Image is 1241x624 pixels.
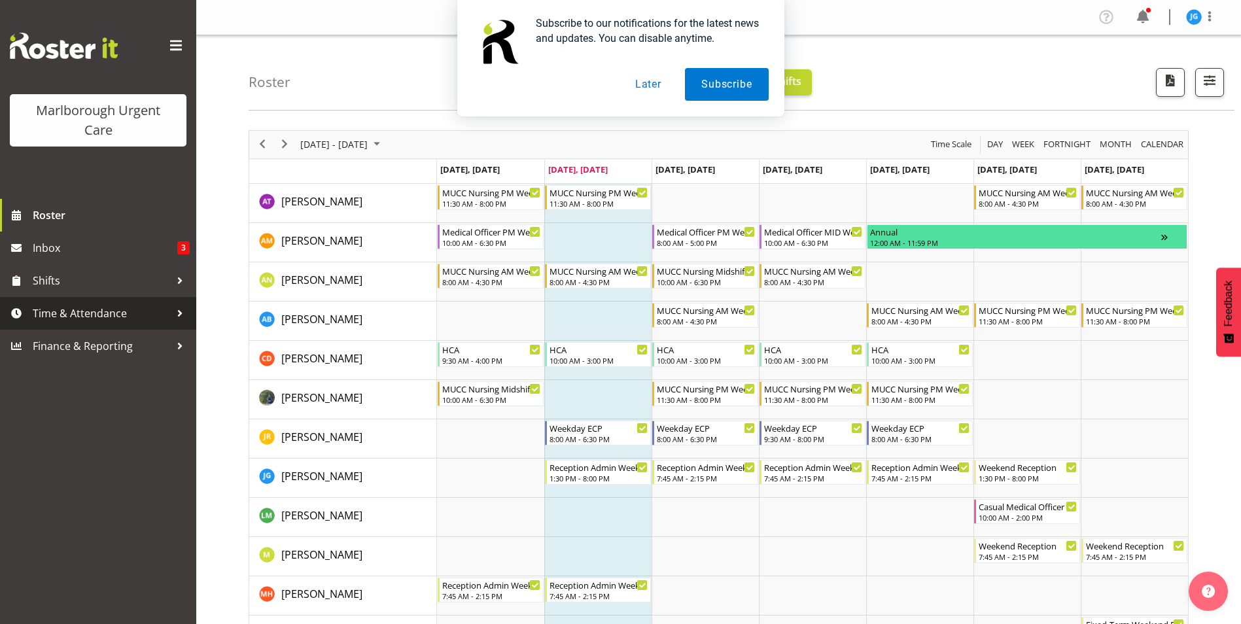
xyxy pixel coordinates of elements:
[870,225,1161,238] div: Annual
[974,460,1080,485] div: Josephine Godinez"s event - Weekend Reception Begin From Saturday, October 11, 2025 at 1:30:00 PM...
[1216,268,1241,356] button: Feedback - Show survey
[251,131,273,158] div: previous period
[438,264,544,288] div: Alysia Newman-Woods"s event - MUCC Nursing AM Weekday Begin From Monday, October 6, 2025 at 8:00:...
[438,224,544,249] div: Alexandra Madigan"s event - Medical Officer PM Weekday Begin From Monday, October 6, 2025 at 10:0...
[974,185,1080,210] div: Agnes Tyson"s event - MUCC Nursing AM Weekends Begin From Saturday, October 11, 2025 at 8:00:00 A...
[23,101,173,140] div: Marlborough Urgent Care
[867,224,1187,249] div: Alexandra Madigan"s event - Annual Begin From Friday, October 10, 2025 at 12:00:00 AM GMT+13:00 E...
[281,311,362,327] a: [PERSON_NAME]
[281,469,362,483] span: [PERSON_NAME]
[249,223,437,262] td: Alexandra Madigan resource
[442,591,540,601] div: 7:45 AM - 2:15 PM
[276,136,294,152] button: Next
[870,237,1161,248] div: 12:00 AM - 11:59 PM
[473,16,525,68] img: notification icon
[550,421,648,434] div: Weekday ECP
[281,194,362,209] a: [PERSON_NAME]
[657,237,755,248] div: 8:00 AM - 5:00 PM
[281,312,362,326] span: [PERSON_NAME]
[985,136,1005,152] button: Timeline Day
[281,351,362,366] a: [PERSON_NAME]
[550,264,648,277] div: MUCC Nursing AM Weekday
[764,473,862,483] div: 7:45 AM - 2:15 PM
[986,136,1004,152] span: Day
[545,460,651,485] div: Josephine Godinez"s event - Reception Admin Weekday PM Begin From Tuesday, October 7, 2025 at 1:3...
[545,342,651,367] div: Cordelia Davies"s event - HCA Begin From Tuesday, October 7, 2025 at 10:00:00 AM GMT+13:00 Ends A...
[1139,136,1186,152] button: Month
[760,460,865,485] div: Josephine Godinez"s event - Reception Admin Weekday AM Begin From Thursday, October 9, 2025 at 7:...
[442,578,540,591] div: Reception Admin Weekday AM
[1010,136,1037,152] button: Timeline Week
[657,277,755,287] div: 10:00 AM - 6:30 PM
[657,264,755,277] div: MUCC Nursing Midshift
[764,421,862,434] div: Weekday ECP
[657,355,755,366] div: 10:00 AM - 3:00 PM
[871,343,970,356] div: HCA
[1223,281,1234,326] span: Feedback
[764,237,862,248] div: 10:00 AM - 6:30 PM
[442,355,540,366] div: 9:30 AM - 4:00 PM
[281,429,362,445] a: [PERSON_NAME]
[545,185,651,210] div: Agnes Tyson"s event - MUCC Nursing PM Weekday Begin From Tuesday, October 7, 2025 at 11:30:00 AM ...
[871,355,970,366] div: 10:00 AM - 3:00 PM
[657,343,755,356] div: HCA
[442,264,540,277] div: MUCC Nursing AM Weekday
[657,303,755,317] div: MUCC Nursing AM Weekday
[1140,136,1185,152] span: calendar
[760,342,865,367] div: Cordelia Davies"s event - HCA Begin From Thursday, October 9, 2025 at 10:00:00 AM GMT+13:00 Ends ...
[1042,136,1092,152] span: Fortnight
[33,271,170,290] span: Shifts
[979,303,1077,317] div: MUCC Nursing PM Weekends
[177,241,190,254] span: 3
[1081,185,1187,210] div: Agnes Tyson"s event - MUCC Nursing AM Weekends Begin From Sunday, October 12, 2025 at 8:00:00 AM ...
[763,164,822,175] span: [DATE], [DATE]
[1098,136,1134,152] button: Timeline Month
[979,460,1077,474] div: Weekend Reception
[442,225,540,238] div: Medical Officer PM Weekday
[249,537,437,576] td: Margie Vuto resource
[442,382,540,395] div: MUCC Nursing Midshift
[440,164,500,175] span: [DATE], [DATE]
[652,224,758,249] div: Alexandra Madigan"s event - Medical Officer PM Weekday Begin From Wednesday, October 8, 2025 at 8...
[548,164,608,175] span: [DATE], [DATE]
[764,394,862,405] div: 11:30 AM - 8:00 PM
[281,508,362,523] a: [PERSON_NAME]
[33,238,177,258] span: Inbox
[254,136,271,152] button: Previous
[438,342,544,367] div: Cordelia Davies"s event - HCA Begin From Monday, October 6, 2025 at 9:30:00 AM GMT+13:00 Ends At ...
[281,273,362,287] span: [PERSON_NAME]
[867,342,973,367] div: Cordelia Davies"s event - HCA Begin From Friday, October 10, 2025 at 10:00:00 AM GMT+13:00 Ends A...
[525,16,769,46] div: Subscribe to our notifications for the latest news and updates. You can disable anytime.
[281,547,362,562] span: [PERSON_NAME]
[655,164,715,175] span: [DATE], [DATE]
[1041,136,1093,152] button: Fortnight
[871,382,970,395] div: MUCC Nursing PM Weekday
[545,578,651,602] div: Margret Hall"s event - Reception Admin Weekday AM Begin From Tuesday, October 7, 2025 at 7:45:00 ...
[281,390,362,406] a: [PERSON_NAME]
[979,198,1077,209] div: 8:00 AM - 4:30 PM
[442,186,540,199] div: MUCC Nursing PM Weekday
[977,164,1037,175] span: [DATE], [DATE]
[979,473,1077,483] div: 1:30 PM - 8:00 PM
[764,382,862,395] div: MUCC Nursing PM Weekday
[1098,136,1133,152] span: Month
[545,421,651,445] div: Jacinta Rangi"s event - Weekday ECP Begin From Tuesday, October 7, 2025 at 8:00:00 AM GMT+13:00 E...
[929,136,974,152] button: Time Scale
[442,198,540,209] div: 11:30 AM - 8:00 PM
[1086,303,1184,317] div: MUCC Nursing PM Weekends
[33,336,170,356] span: Finance & Reporting
[974,538,1080,563] div: Margie Vuto"s event - Weekend Reception Begin From Saturday, October 11, 2025 at 7:45:00 AM GMT+1...
[1086,539,1184,552] div: Weekend Reception
[281,233,362,249] a: [PERSON_NAME]
[550,473,648,483] div: 1:30 PM - 8:00 PM
[281,587,362,601] span: [PERSON_NAME]
[1086,316,1184,326] div: 11:30 AM - 8:00 PM
[298,136,386,152] button: October 2025
[685,68,768,101] button: Subscribe
[442,394,540,405] div: 10:00 AM - 6:30 PM
[764,434,862,444] div: 9:30 AM - 8:00 PM
[764,343,862,356] div: HCA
